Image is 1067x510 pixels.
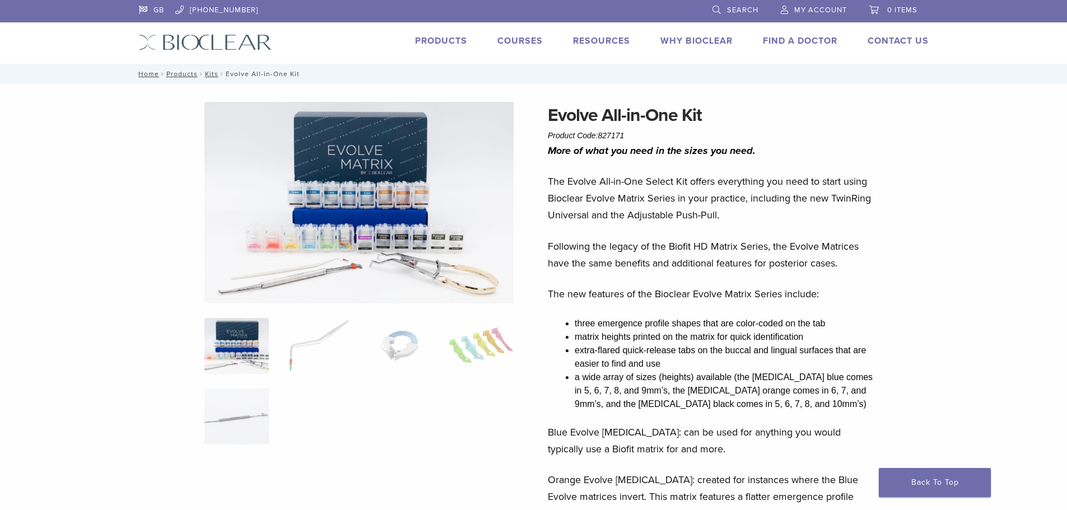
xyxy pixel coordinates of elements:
[204,389,269,445] img: Evolve All-in-One Kit - Image 5
[548,238,877,272] p: Following the legacy of the Biofit HD Matrix Series, the Evolve Matrices have the same benefits a...
[198,71,205,77] span: /
[166,70,198,78] a: Products
[548,286,877,302] p: The new features of the Bioclear Evolve Matrix Series include:
[135,70,159,78] a: Home
[794,6,847,15] span: My Account
[415,35,467,46] a: Products
[204,318,269,374] img: IMG_0457-scaled-e1745362001290-300x300.jpg
[548,102,877,129] h1: Evolve All-in-One Kit
[573,35,630,46] a: Resources
[868,35,929,46] a: Contact Us
[449,318,513,374] img: Evolve All-in-One Kit - Image 4
[159,71,166,77] span: /
[660,35,733,46] a: Why Bioclear
[548,144,756,157] i: More of what you need in the sizes you need.
[548,173,877,223] p: The Evolve All-in-One Select Kit offers everything you need to start using Bioclear Evolve Matrix...
[575,344,877,371] li: extra-flared quick-release tabs on the buccal and lingual surfaces that are easier to find and use
[575,371,877,411] li: a wide array of sizes (heights) available (the [MEDICAL_DATA] blue comes in 5, 6, 7, 8, and 9mm’s...
[205,70,218,78] a: Kits
[598,131,625,140] span: 827171
[286,318,350,374] img: Evolve All-in-One Kit - Image 2
[139,34,272,50] img: Bioclear
[497,35,543,46] a: Courses
[548,131,624,140] span: Product Code:
[887,6,917,15] span: 0 items
[367,318,432,374] img: Evolve All-in-One Kit - Image 3
[575,330,877,344] li: matrix heights printed on the matrix for quick identification
[218,71,226,77] span: /
[131,64,937,84] nav: Evolve All-in-One Kit
[204,102,514,303] img: IMG_0457
[727,6,758,15] span: Search
[763,35,837,46] a: Find A Doctor
[575,317,877,330] li: three emergence profile shapes that are color-coded on the tab
[548,424,877,457] p: Blue Evolve [MEDICAL_DATA]: can be used for anything you would typically use a Biofit matrix for ...
[879,468,991,497] a: Back To Top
